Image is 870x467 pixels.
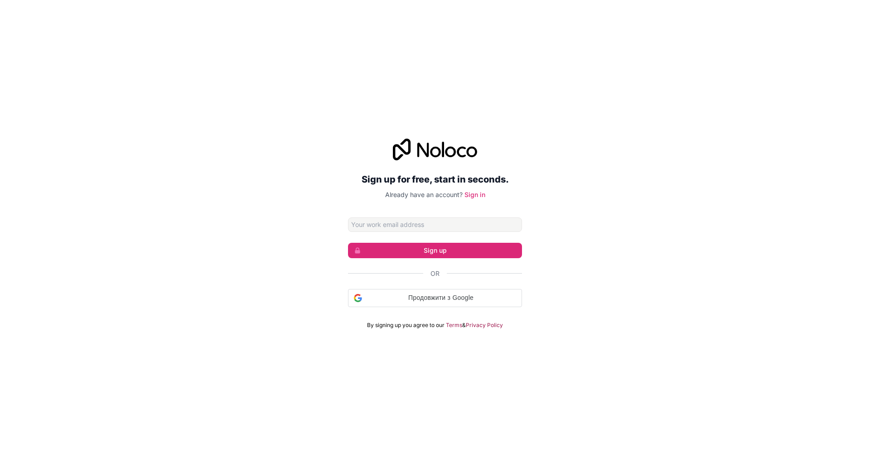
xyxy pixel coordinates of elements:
[348,171,522,188] h2: Sign up for free, start in seconds.
[348,217,522,232] input: Email address
[430,269,440,278] span: Or
[462,322,466,329] span: &
[446,322,462,329] a: Terms
[348,289,522,307] div: Продовжити з Google
[366,293,516,303] span: Продовжити з Google
[464,191,485,198] a: Sign in
[385,191,463,198] span: Already have an account?
[348,243,522,258] button: Sign up
[466,322,503,329] a: Privacy Policy
[367,322,445,329] span: By signing up you agree to our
